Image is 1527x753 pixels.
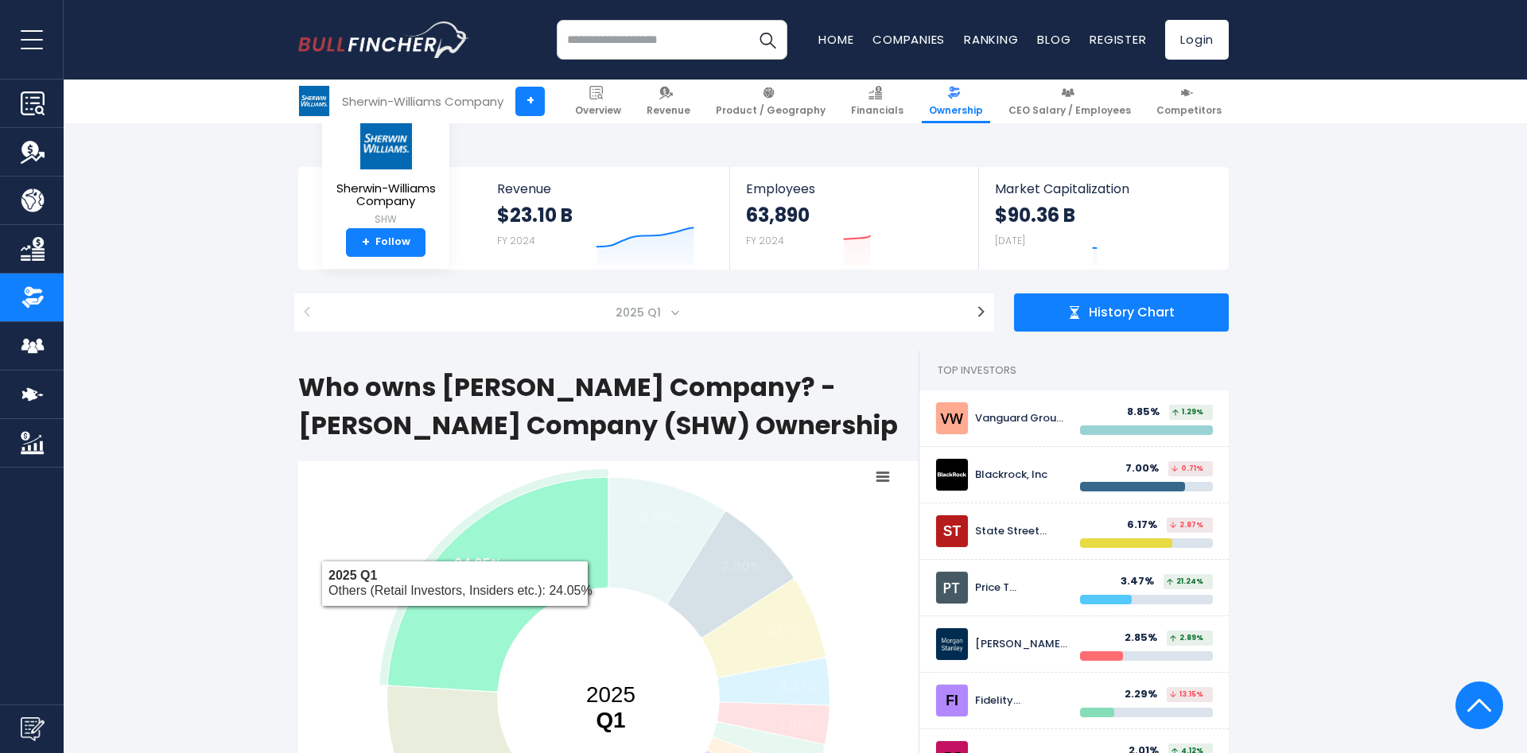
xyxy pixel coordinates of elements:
[1068,306,1081,319] img: history chart
[568,80,628,123] a: Overview
[362,235,370,250] strong: +
[298,21,469,58] a: Go to homepage
[497,234,535,247] small: FY 2024
[964,31,1018,48] a: Ranking
[975,581,1068,595] div: Price T [PERSON_NAME] Associates Inc
[730,167,977,270] a: Employees 63,890 FY 2024
[586,682,635,732] text: 2025
[596,708,625,732] tspan: Q1
[975,525,1068,538] div: State Street Corp
[818,31,853,48] a: Home
[1090,31,1146,48] a: Register
[641,510,679,529] text: 8.85%
[342,92,503,111] div: Sherwin-Williams Company
[995,234,1025,247] small: [DATE]
[1127,406,1169,419] div: 8.85%
[1156,104,1222,117] span: Competitors
[1008,104,1131,117] span: CEO Salary / Employees
[1089,305,1175,321] span: History Chart
[1170,522,1203,529] span: 2.87%
[575,104,621,117] span: Overview
[497,181,714,196] span: Revenue
[298,21,469,58] img: bullfincher logo
[975,638,1068,651] div: [PERSON_NAME] [PERSON_NAME]
[929,104,983,117] span: Ownership
[716,104,826,117] span: Product / Geography
[358,117,414,170] img: SHW logo
[975,468,1068,482] div: Blackrock, Inc
[1172,409,1203,416] span: 1.29%
[1037,31,1070,48] a: Blog
[299,86,329,116] img: SHW logo
[1170,691,1203,698] span: 13.15%
[975,694,1068,708] div: Fidelity Investments (FMR)
[748,20,787,60] button: Search
[1125,688,1167,701] div: 2.29%
[721,557,761,576] text: 7.00%
[1171,465,1203,472] span: 0.71%
[778,716,816,734] text: 2.85%
[1001,80,1138,123] a: CEO Salary / Employees
[294,293,321,332] button: <
[922,80,990,123] a: Ownership
[21,285,45,309] img: Ownership
[709,80,833,123] a: Product / Geography
[975,412,1068,425] div: Vanguard Group Inc
[1121,575,1164,588] div: 3.47%
[639,80,697,123] a: Revenue
[328,293,960,332] span: 2025 Q1
[746,234,784,247] small: FY 2024
[1125,462,1168,475] div: 7.00%
[872,31,945,48] a: Companies
[779,677,818,696] text: 3.47%
[334,116,437,228] a: Sherwin-Williams Company SHW
[968,293,994,332] button: >
[1165,20,1229,60] a: Login
[335,212,437,227] small: SHW
[1170,635,1203,642] span: 2.89%
[919,351,1229,390] h2: Top Investors
[979,167,1227,270] a: Market Capitalization $90.36 B [DATE]
[851,104,903,117] span: Financials
[995,181,1211,196] span: Market Capitalization
[454,554,502,573] text: 24.05%
[1127,518,1167,532] div: 6.17%
[346,228,425,257] a: +Follow
[515,87,545,116] a: +
[995,203,1075,227] strong: $90.36 B
[647,104,690,117] span: Revenue
[609,301,670,324] span: 2025 Q1
[844,80,911,123] a: Financials
[481,167,730,270] a: Revenue $23.10 B FY 2024
[746,203,810,227] strong: 63,890
[335,182,437,208] span: Sherwin-Williams Company
[1125,631,1167,645] div: 2.85%
[1149,80,1229,123] a: Competitors
[1167,578,1203,585] span: 21.24%
[746,181,962,196] span: Employees
[497,203,573,227] strong: $23.10 B
[298,368,919,444] h1: Who owns [PERSON_NAME] Company? - [PERSON_NAME] Company (SHW) Ownership
[767,622,802,640] text: 6.17%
